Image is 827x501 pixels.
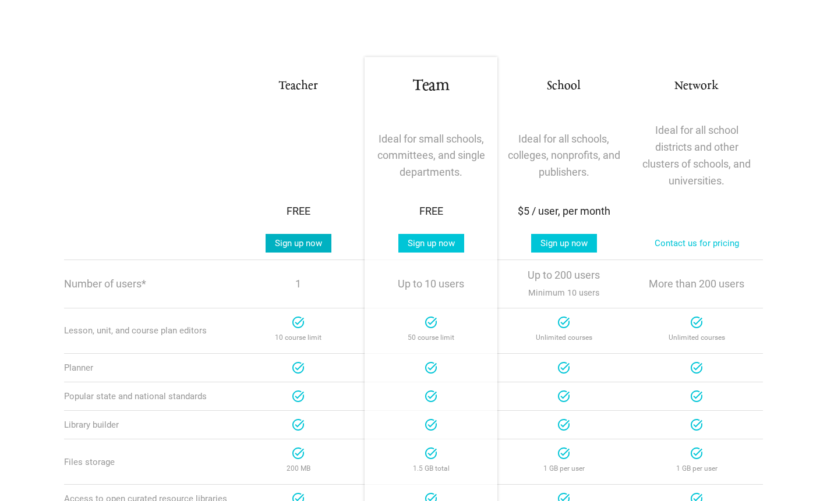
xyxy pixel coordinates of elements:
[64,391,232,401] div: Popular state and national standards
[504,78,623,95] h3: School
[239,460,358,477] p: 200 MB
[504,131,623,181] p: Ideal for all schools, colleges, nonprofits, and publishers.
[64,363,232,373] div: Planner
[239,276,358,293] p: 1
[372,329,490,346] p: 50 course limit
[528,285,599,301] span: Minimum 10 users
[372,203,490,220] div: FREE
[372,460,490,477] p: 1.5 GB total
[504,267,623,301] p: Up to 200 users
[637,329,756,346] p: Unlimited courses
[64,279,232,289] p: Number of users*
[64,420,232,430] div: Library builder
[398,234,464,253] a: Sign up now
[64,325,232,336] div: Lesson, unit, and course plan editors
[637,460,756,477] p: 1 GB per user
[637,276,756,293] p: More than 200 users
[372,276,490,293] p: Up to 10 users
[372,76,490,97] h1: Team
[64,457,232,467] div: Files storage
[239,329,358,346] p: 10 course limit
[372,131,490,181] p: Ideal for small schools, committees, and single departments.
[239,78,358,95] h3: Teacher
[504,460,623,477] p: 1 GB per user
[239,203,358,220] div: FREE
[504,203,623,220] div: $5 / user, per month
[637,122,756,189] p: Ideal for all school districts and other clusters of schools, and universities.
[504,329,623,346] p: Unlimited courses
[645,234,748,253] a: Contact us for pricing
[266,234,331,253] a: Sign up now
[531,234,597,253] a: Sign up now
[637,78,756,95] h3: Network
